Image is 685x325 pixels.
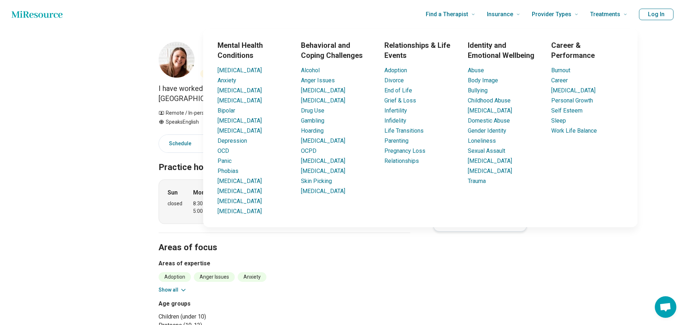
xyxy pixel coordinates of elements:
[301,147,316,154] a: OCPD
[159,272,191,282] li: Adoption
[218,178,262,184] a: [MEDICAL_DATA]
[301,178,332,184] a: Skin Picking
[551,40,623,60] h3: Career & Performance
[218,188,262,194] a: [MEDICAL_DATA]
[384,97,416,104] a: Grief & Loss
[384,107,407,114] a: Infertility
[384,67,407,74] a: Adoption
[159,179,410,224] div: When does the program meet?
[532,9,571,19] span: Provider Types
[160,29,681,227] div: Find a Therapist
[551,107,583,114] a: Self Esteem
[551,117,566,124] a: Sleep
[301,168,345,174] a: [MEDICAL_DATA]
[159,144,410,174] h2: Practice hours (CDT)
[301,188,345,194] a: [MEDICAL_DATA]
[639,9,673,20] button: Log In
[218,198,262,205] a: [MEDICAL_DATA]
[301,87,345,94] a: [MEDICAL_DATA]
[218,157,232,164] a: Panic
[590,9,620,19] span: Treatments
[468,97,511,104] a: Childhood Abuse
[551,97,593,104] a: Personal Growth
[384,147,425,154] a: Pregnancy Loss
[218,67,262,74] a: [MEDICAL_DATA]
[159,118,240,126] div: Speaks English
[384,40,456,60] h3: Relationships & Life Events
[301,137,345,144] a: [MEDICAL_DATA]
[384,87,412,94] a: End of Life
[159,42,195,78] img: Amanda Mazouch, Licensed Clinical Marriage and Family Therapist
[468,107,512,114] a: [MEDICAL_DATA]
[468,117,510,124] a: Domestic Abuse
[194,272,235,282] li: Anger Issues
[655,296,676,318] div: Open chat
[468,67,484,74] a: Abuse
[301,107,324,114] a: Drug Use
[218,77,236,84] a: Anxiety
[218,97,262,104] a: [MEDICAL_DATA]
[218,147,229,154] a: OCD
[159,286,187,294] button: Show all
[218,127,262,134] a: [MEDICAL_DATA]
[238,272,266,282] li: Anxiety
[384,157,419,164] a: Relationships
[468,178,486,184] a: Trauma
[301,40,373,60] h3: Behavioral and Coping Challenges
[159,312,282,321] li: Children (under 10)
[551,67,570,74] a: Burnout
[426,9,468,19] span: Find a Therapist
[218,117,262,124] a: [MEDICAL_DATA]
[218,168,238,174] a: Phobias
[301,97,345,104] a: [MEDICAL_DATA]
[218,137,247,144] a: Depression
[551,77,568,84] a: Career
[159,83,410,104] p: I have worked with children, adolescents, families, and individuals in the [GEOGRAPHIC_DATA] comm...
[12,7,63,22] a: Home page
[159,224,410,254] h2: Areas of focus
[218,208,262,215] a: [MEDICAL_DATA]
[384,77,404,84] a: Divorce
[468,168,512,174] a: [MEDICAL_DATA]
[468,77,498,84] a: Body Image
[468,87,488,94] a: Bullying
[384,137,408,144] a: Parenting
[301,67,320,74] a: Alcohol
[551,87,595,94] a: [MEDICAL_DATA]
[218,40,289,60] h3: Mental Health Conditions
[487,9,513,19] span: Insurance
[551,127,597,134] a: Work Life Balance
[301,77,335,84] a: Anger Issues
[218,107,235,114] a: Bipolar
[301,127,324,134] a: Hoarding
[218,87,262,94] a: [MEDICAL_DATA]
[468,127,506,134] a: Gender Identity
[468,147,505,154] a: Sexual Assault
[301,157,345,164] a: [MEDICAL_DATA]
[301,117,324,124] a: Gambling
[384,117,406,124] a: Infidelity
[468,157,512,164] a: [MEDICAL_DATA]
[468,40,540,60] h3: Identity and Emotional Wellbeing
[384,127,424,134] a: Life Transitions
[159,109,240,117] div: Remote / In-person
[159,259,410,268] h3: Areas of expertise
[159,299,282,308] h3: Age groups
[468,137,496,144] a: Loneliness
